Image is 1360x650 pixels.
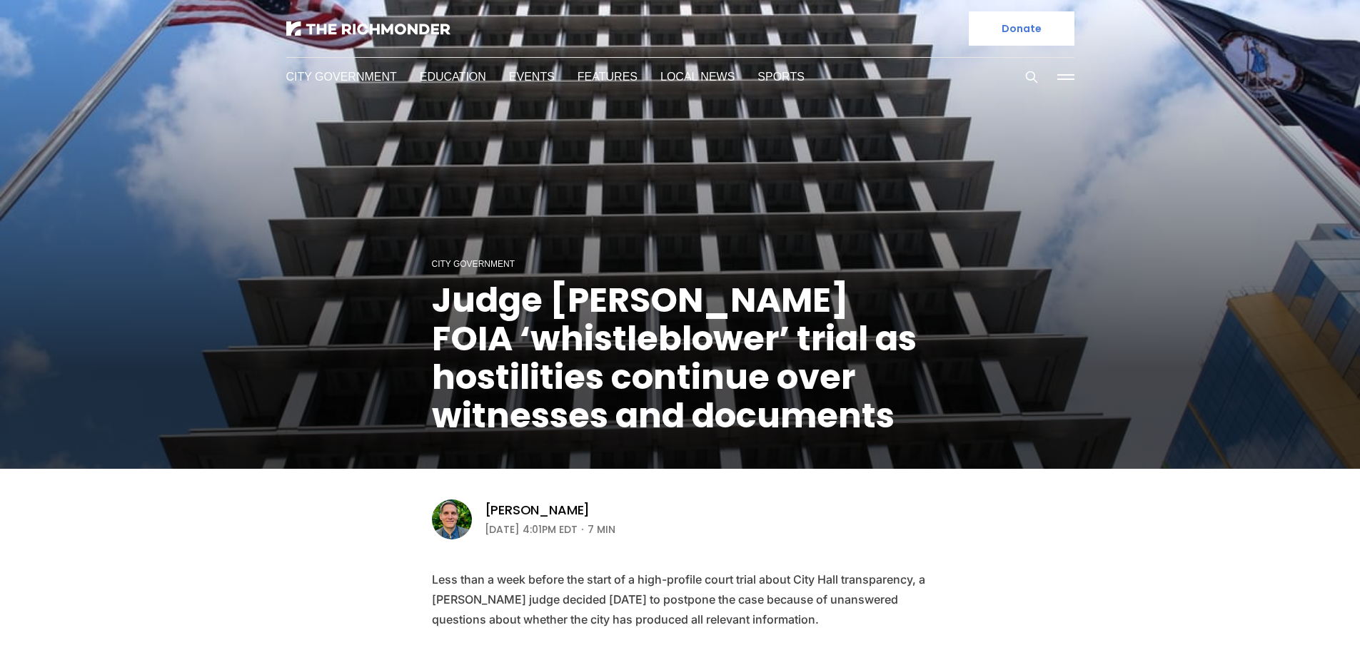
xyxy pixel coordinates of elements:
[1021,66,1042,88] button: Search this site
[485,502,590,519] a: [PERSON_NAME]
[570,68,626,85] a: Features
[1239,580,1360,650] iframe: portal-trigger
[286,68,393,85] a: City Government
[588,521,615,538] span: 7 min
[432,281,929,435] h1: Judge [PERSON_NAME] FOIA ‘whistleblower’ trial as hostilities continue over witnesses and documents
[432,499,472,539] img: Graham Moomaw
[286,21,450,36] img: The Richmonder
[432,258,510,270] a: City Government
[485,521,578,538] time: [DATE] 4:01PM EDT
[505,68,548,85] a: Events
[432,569,929,629] p: Less than a week before the start of a high-profile court trial about City Hall transparency, a [...
[969,11,1074,46] a: Donate
[742,68,786,85] a: Sports
[649,68,720,85] a: Local News
[416,68,483,85] a: Education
